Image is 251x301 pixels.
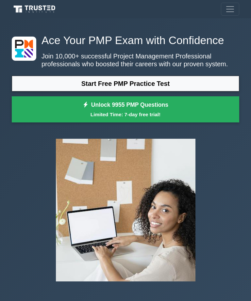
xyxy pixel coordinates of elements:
[12,76,239,91] a: Start Free PMP Practice Test
[12,34,239,47] h1: Ace Your PMP Exam with Confidence
[20,111,231,118] small: Limited Time: 7-day free trial!
[12,52,239,68] p: Join 10,000+ successful Project Management Professional professionals who boosted their careers w...
[12,96,239,122] a: Unlock 9955 PMP QuestionsLimited Time: 7-day free trial!
[221,3,239,16] button: Toggle navigation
